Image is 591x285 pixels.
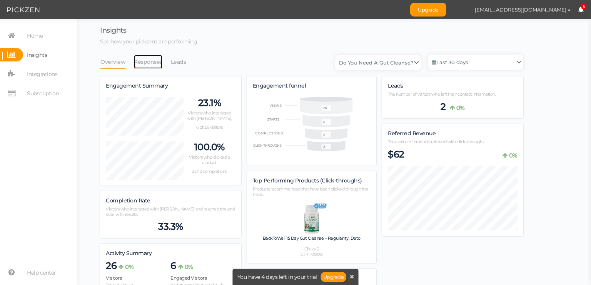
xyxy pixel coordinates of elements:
[467,3,578,16] button: [EMAIL_ADDRESS][DOMAIN_NAME]
[301,247,323,257] span: Clicks: 2 CTR: 100.0%
[134,55,170,69] li: Responses
[269,103,282,107] text: VIEWS
[253,82,306,89] span: Engagement funnel
[388,83,403,89] label: Leads
[170,55,187,69] a: Leads
[456,104,465,111] b: 0%
[100,26,126,35] span: Insights
[388,149,404,160] span: $62
[27,68,57,80] span: Integrations
[475,7,566,13] span: [EMAIL_ADDRESS][DOMAIN_NAME]
[263,236,361,244] h4: BackToWell 15 Day Gut Cleanse – Regularity, Deto
[253,177,362,184] span: Top Performing Products (Click-throughs)
[323,106,327,110] text: 26
[428,55,523,70] a: Last 30 days
[410,3,446,17] a: Upgrade
[134,55,163,69] a: Responses
[106,206,235,217] span: Visitors who interacted with [PERSON_NAME] and reached the end slide with results.
[100,38,197,45] span: See how your pickzens are performing
[441,101,446,113] span: 2
[184,169,235,174] p: 2 of 2 completions
[27,49,47,61] span: Insights
[184,97,235,109] p: 23.1%
[388,139,485,144] span: Total value of products referred with click-throughs.
[106,197,150,204] span: Completion Rate
[323,120,325,124] text: 6
[184,141,235,153] p: 100.0%
[27,87,59,99] span: Subscription
[170,55,194,69] li: Leads
[106,260,117,272] span: 26
[581,4,587,10] span: 6
[158,221,183,232] span: 33.3%
[388,130,436,137] span: Referred Revenue
[27,267,56,279] span: Help center
[187,110,232,121] span: Visitors who interacted with [PERSON_NAME].
[170,275,207,281] span: Engaged Visitors
[106,250,152,257] span: Activity Summary
[388,91,496,97] span: The number of visitors who left their contact information.
[237,274,317,280] span: You have 4 days left in your trial
[100,55,126,69] a: Overview
[323,133,325,137] text: 2
[185,263,193,270] b: 0%
[184,125,235,130] p: 6 of 26 visitors
[170,260,176,272] span: 6
[100,55,134,69] li: Overview
[255,131,284,135] text: COMPLETIONS
[323,145,325,149] text: 2
[125,263,134,270] b: 0%
[27,30,43,42] span: Home
[253,186,369,197] span: Products recommended that have been clicked through the most.
[321,272,346,282] a: Upgrade
[267,118,279,121] text: STARTS
[253,144,282,147] text: CLICK-THROUGHS
[106,275,122,281] span: Visitors
[189,154,230,165] span: Visitors who clicked a product.
[7,5,40,15] img: Pickzen logo
[106,82,168,89] span: Engagement Summary
[509,152,518,159] b: 0%
[454,3,467,17] img: c4ed0aee82d9aae614d2aeb80d51c0c8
